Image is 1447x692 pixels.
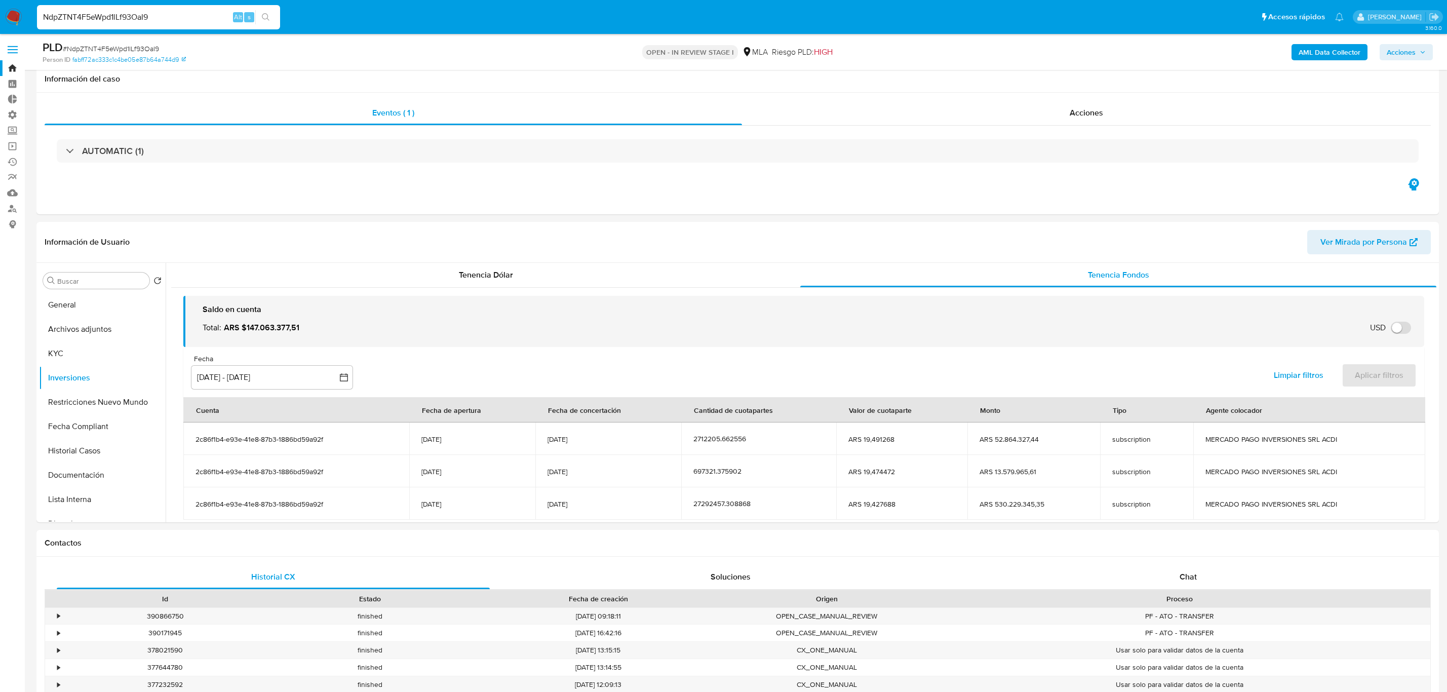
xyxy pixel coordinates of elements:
div: finished [267,642,472,659]
span: Ver Mirada por Persona [1320,230,1407,254]
div: • [57,680,60,689]
div: OPEN_CASE_MANUAL_REVIEW [724,625,929,641]
button: AML Data Collector [1292,44,1367,60]
div: AUTOMATIC (1) [57,139,1419,163]
div: Proceso [936,594,1423,604]
span: # NdpZTNT4F5eWpd1lLf93OaI9 [63,44,159,54]
button: Documentación [39,463,166,487]
span: Acciones [1070,107,1103,119]
div: • [57,645,60,655]
div: 378021590 [63,642,267,659]
button: Ver Mirada por Persona [1307,230,1431,254]
div: 390171945 [63,625,267,641]
button: Fecha Compliant [39,414,166,439]
div: [DATE] 16:42:16 [472,625,724,641]
span: HIGH [814,46,833,58]
span: Eventos ( 1 ) [372,107,414,119]
span: Alt [234,12,242,22]
button: Inversiones [39,366,166,390]
button: Archivos adjuntos [39,317,166,341]
div: Id [70,594,260,604]
div: Estado [275,594,465,604]
div: MLA [742,47,768,58]
p: OPEN - IN REVIEW STAGE I [642,45,738,59]
div: Fecha de creación [479,594,717,604]
div: [DATE] 09:18:11 [472,608,724,625]
button: Restricciones Nuevo Mundo [39,390,166,414]
div: • [57,611,60,621]
div: CX_ONE_MANUAL [724,659,929,676]
a: Notificaciones [1335,13,1344,21]
div: finished [267,659,472,676]
div: finished [267,625,472,641]
div: OPEN_CASE_MANUAL_REVIEW [724,608,929,625]
a: Salir [1429,12,1439,22]
b: PLD [43,39,63,55]
div: Origen [731,594,922,604]
p: andres.vilosio@mercadolibre.com [1368,12,1425,22]
div: • [57,628,60,638]
button: Lista Interna [39,487,166,512]
input: Buscar [57,277,145,286]
button: search-icon [255,10,276,24]
button: Acciones [1380,44,1433,60]
span: Historial CX [251,571,295,583]
button: KYC [39,341,166,366]
span: Soluciones [711,571,751,583]
div: Usar solo para validar datos de la cuenta [929,659,1430,676]
button: Direcciones [39,512,166,536]
h1: Información de Usuario [45,237,130,247]
span: Acciones [1387,44,1416,60]
b: Person ID [43,55,70,64]
span: Chat [1180,571,1197,583]
div: PF - ATO - TRANSFER [929,625,1430,641]
div: [DATE] 13:14:55 [472,659,724,676]
h1: Información del caso [45,74,1431,84]
a: fabff72ac333c1c4be05e87b64a744d9 [72,55,186,64]
div: • [57,663,60,672]
div: Usar solo para validar datos de la cuenta [929,642,1430,659]
span: s [248,12,251,22]
div: CX_ONE_MANUAL [724,642,929,659]
div: [DATE] 13:15:15 [472,642,724,659]
b: AML Data Collector [1299,44,1360,60]
span: Riesgo PLD: [772,47,833,58]
div: 390866750 [63,608,267,625]
h1: Contactos [45,538,1431,548]
div: PF - ATO - TRANSFER [929,608,1430,625]
button: Volver al orden por defecto [153,277,162,288]
span: Accesos rápidos [1268,12,1325,22]
button: Historial Casos [39,439,166,463]
button: General [39,293,166,317]
button: Buscar [47,277,55,285]
input: Buscar usuario o caso... [37,11,280,24]
div: finished [267,608,472,625]
h3: AUTOMATIC (1) [82,145,144,157]
div: 377644780 [63,659,267,676]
